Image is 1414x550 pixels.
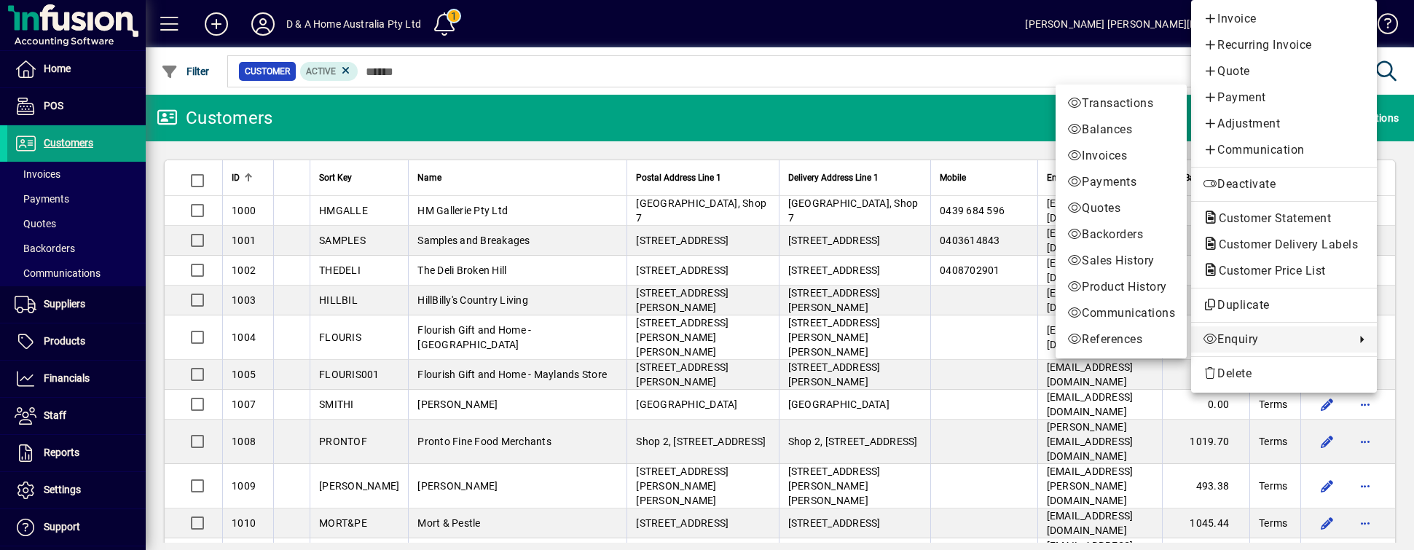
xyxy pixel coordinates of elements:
[1067,305,1175,322] span: Communications
[1067,173,1175,191] span: Payments
[1203,296,1365,314] span: Duplicate
[1203,10,1365,28] span: Invoice
[1203,211,1338,225] span: Customer Statement
[1067,147,1175,165] span: Invoices
[1203,264,1333,278] span: Customer Price List
[1067,200,1175,217] span: Quotes
[1203,89,1365,106] span: Payment
[1067,252,1175,270] span: Sales History
[1203,365,1365,382] span: Delete
[1191,171,1377,197] button: Deactivate customer
[1067,95,1175,112] span: Transactions
[1067,121,1175,138] span: Balances
[1203,115,1365,133] span: Adjustment
[1203,331,1348,348] span: Enquiry
[1203,237,1365,251] span: Customer Delivery Labels
[1203,63,1365,80] span: Quote
[1203,176,1365,193] span: Deactivate
[1203,141,1365,159] span: Communication
[1067,331,1175,348] span: References
[1067,226,1175,243] span: Backorders
[1203,36,1365,54] span: Recurring Invoice
[1067,278,1175,296] span: Product History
